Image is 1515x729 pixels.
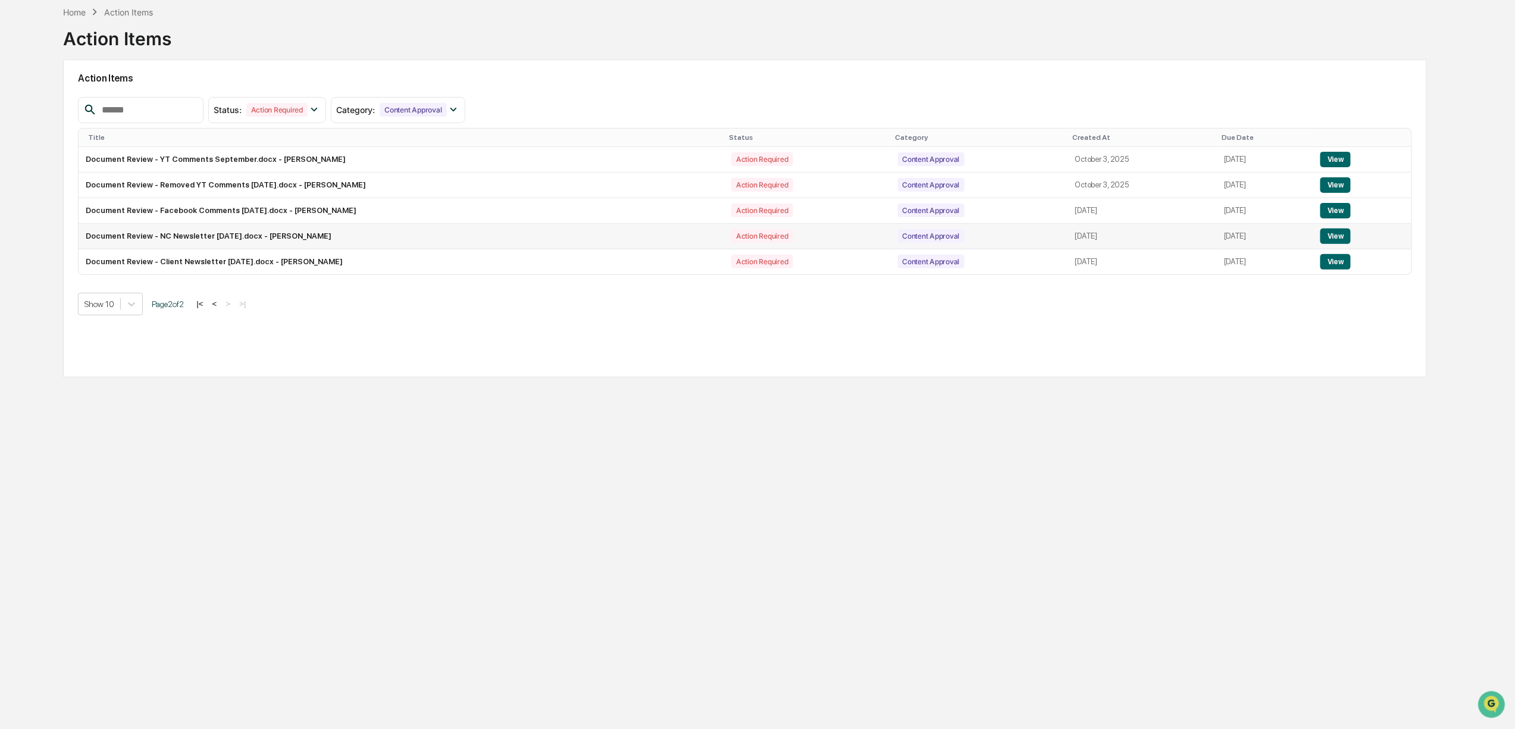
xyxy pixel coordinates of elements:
div: Action Items [104,7,153,17]
td: October 3, 2025 [1068,173,1217,198]
div: Action Required [731,204,793,217]
button: < [209,299,221,309]
td: [DATE] [1068,224,1217,249]
a: View [1320,155,1351,164]
div: Status [729,133,885,142]
div: Category [896,133,1063,142]
div: Action Required [731,255,793,268]
button: View [1320,254,1351,270]
button: View [1320,229,1351,244]
td: [DATE] [1068,249,1217,274]
span: Attestations [98,151,148,162]
td: [DATE] [1217,249,1313,274]
div: Created At [1073,133,1212,142]
div: Content Approval [380,103,446,117]
td: Document Review - YT Comments September.docx - [PERSON_NAME] [79,147,724,173]
div: 🗄️ [86,152,96,161]
h2: Action Items [78,73,1411,84]
div: Action Required [731,229,793,243]
a: 🗄️Attestations [82,146,152,167]
div: Action Required [246,103,308,117]
button: View [1320,152,1351,167]
a: 🔎Data Lookup [7,168,80,190]
a: View [1320,257,1351,266]
td: October 3, 2025 [1068,147,1217,173]
a: View [1320,206,1351,215]
td: Document Review - Client Newsletter [DATE].docx - [PERSON_NAME] [79,249,724,274]
div: Action Items [63,18,171,49]
span: Status : [214,105,242,115]
div: 🔎 [12,174,21,184]
div: Action Required [731,178,793,192]
td: [DATE] [1217,173,1313,198]
a: 🖐️Preclearance [7,146,82,167]
div: Due Date [1222,133,1309,142]
td: [DATE] [1217,147,1313,173]
td: Document Review - Facebook Comments [DATE].docx - [PERSON_NAME] [79,198,724,224]
span: Category : [336,105,375,115]
div: Content Approval [898,229,965,243]
p: How can we help? [12,26,217,45]
div: Action Required [731,152,793,166]
button: View [1320,203,1351,218]
div: 🖐️ [12,152,21,161]
span: Preclearance [24,151,77,162]
a: View [1320,180,1351,189]
td: Document Review - NC Newsletter [DATE].docx - [PERSON_NAME] [79,224,724,249]
div: Home [63,7,86,17]
span: Pylon [118,202,144,211]
td: [DATE] [1217,198,1313,224]
div: Content Approval [898,178,965,192]
span: Page 2 of 2 [152,299,184,309]
td: Document Review - Removed YT Comments [DATE].docx - [PERSON_NAME] [79,173,724,198]
button: > [222,299,234,309]
iframe: Open customer support [1477,690,1509,722]
div: We're available if you need us! [40,104,151,113]
button: View [1320,177,1351,193]
div: Content Approval [898,204,965,217]
button: Start new chat [202,95,217,109]
div: Content Approval [898,152,965,166]
a: View [1320,231,1351,240]
button: |< [193,299,206,309]
img: 1746055101610-c473b297-6a78-478c-a979-82029cc54cd1 [12,92,33,113]
span: Data Lookup [24,173,75,185]
td: [DATE] [1217,224,1313,249]
td: [DATE] [1068,198,1217,224]
div: Title [88,133,719,142]
div: Start new chat [40,92,195,104]
a: Powered byPylon [84,202,144,211]
button: >| [236,299,249,309]
div: Content Approval [898,255,965,268]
